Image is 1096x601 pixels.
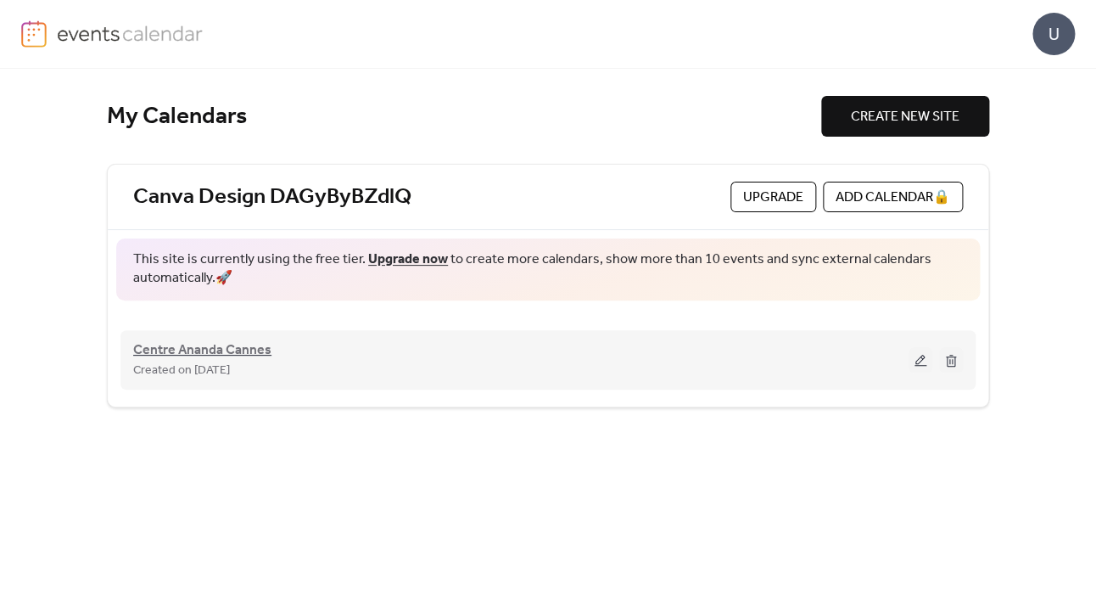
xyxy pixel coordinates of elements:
[133,361,230,381] span: Created on [DATE]
[133,340,271,361] span: Centre Ananda Cannes
[133,250,963,289] span: This site is currently using the free tier. to create more calendars, show more than 10 events an...
[730,182,816,212] button: Upgrade
[821,96,989,137] button: CREATE NEW SITE
[21,20,47,48] img: logo
[743,188,803,208] span: Upgrade
[133,345,271,356] a: Centre Ananda Cannes
[57,20,204,46] img: logo-type
[133,183,411,211] a: Canva Design DAGyByBZdlQ
[107,102,821,132] div: My Calendars
[368,246,448,272] a: Upgrade now
[851,107,959,127] span: CREATE NEW SITE
[1032,13,1075,55] div: U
